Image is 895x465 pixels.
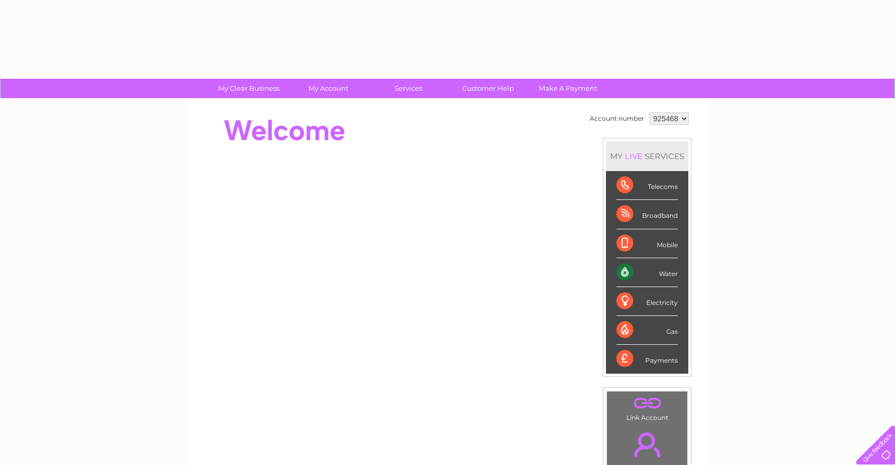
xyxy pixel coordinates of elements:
[610,426,685,463] a: .
[616,345,678,373] div: Payments
[587,110,647,128] td: Account number
[206,79,292,98] a: My Clear Business
[610,394,685,413] a: .
[606,391,688,424] td: Link Account
[616,171,678,200] div: Telecoms
[285,79,372,98] a: My Account
[525,79,611,98] a: Make A Payment
[616,258,678,287] div: Water
[616,229,678,258] div: Mobile
[606,141,688,171] div: MY SERVICES
[445,79,531,98] a: Customer Help
[623,151,645,161] div: LIVE
[365,79,452,98] a: Services
[616,200,678,229] div: Broadband
[616,287,678,316] div: Electricity
[616,316,678,345] div: Gas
